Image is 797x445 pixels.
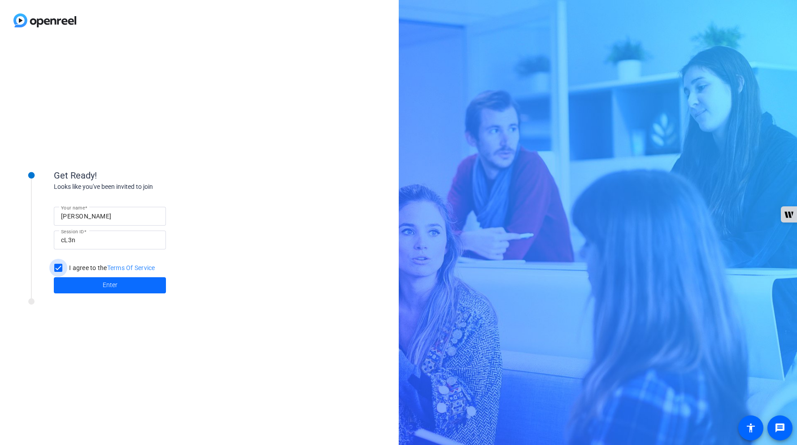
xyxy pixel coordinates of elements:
button: Enter [54,277,166,293]
mat-label: Your name [61,205,85,210]
mat-icon: message [775,423,785,433]
mat-icon: accessibility [745,423,756,433]
label: I agree to the [67,263,155,272]
div: Get Ready! [54,169,233,182]
span: Enter [103,280,118,290]
a: Terms Of Service [107,264,155,271]
mat-label: Session ID [61,229,84,234]
div: Looks like you've been invited to join [54,182,233,192]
